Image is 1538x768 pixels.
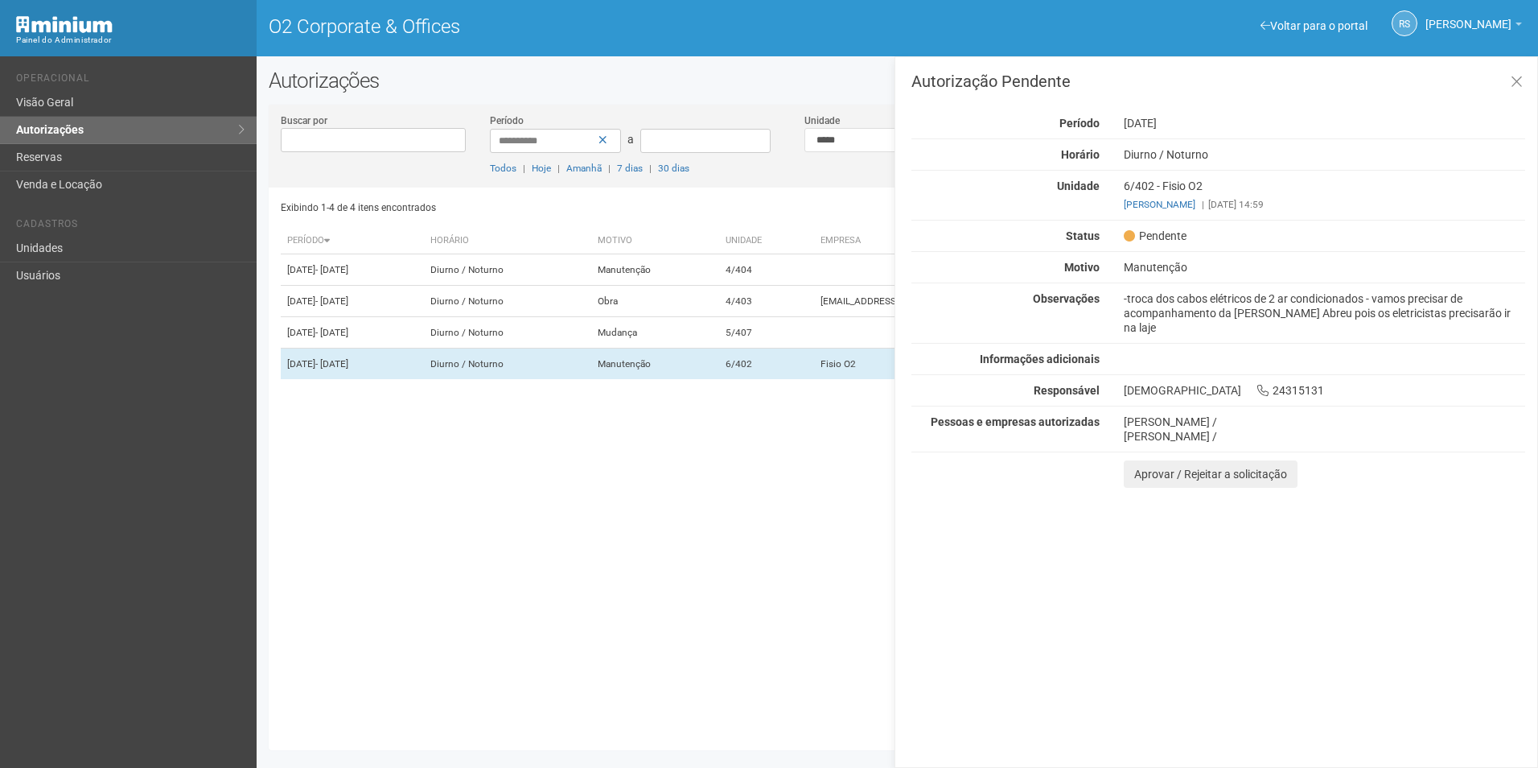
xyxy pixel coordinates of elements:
strong: Informações adicionais [980,353,1100,365]
strong: Responsável [1034,384,1100,397]
td: Diurno / Noturno [424,286,591,317]
th: Horário [424,228,591,254]
td: Diurno / Noturno [424,349,591,380]
span: | [557,163,560,174]
a: 7 dias [617,163,643,174]
th: Unidade [719,228,814,254]
th: Período [281,228,425,254]
img: Minium [16,16,113,33]
td: 4/403 [719,286,814,317]
th: Empresa [814,228,1129,254]
td: [DATE] [281,286,425,317]
a: [PERSON_NAME] [1124,199,1195,210]
div: Diurno / Noturno [1112,147,1537,162]
div: Exibindo 1-4 de 4 itens encontrados [281,196,892,220]
div: -troca dos cabos elétricos de 2 ar condicionados - vamos precisar de acompanhamento da [PERSON_NA... [1112,291,1537,335]
span: | [608,163,611,174]
td: Manutenção [591,349,719,380]
h3: Autorização Pendente [911,73,1525,89]
li: Operacional [16,72,245,89]
a: Hoje [532,163,551,174]
strong: Horário [1061,148,1100,161]
span: - [DATE] [315,327,348,338]
div: [PERSON_NAME] / [1124,429,1525,444]
td: [EMAIL_ADDRESS][DOMAIN_NAME] [814,286,1129,317]
div: 6/402 - Fisio O2 [1112,179,1537,212]
td: [DATE] [281,317,425,349]
span: | [1202,199,1204,210]
strong: Status [1066,229,1100,242]
span: a [627,133,634,146]
td: [DATE] [281,349,425,380]
span: - [DATE] [315,264,348,275]
label: Buscar por [281,114,327,128]
a: RS [1392,10,1417,36]
div: [PERSON_NAME] / [1124,415,1525,429]
td: Obra [591,286,719,317]
div: [DEMOGRAPHIC_DATA] 24315131 [1112,383,1537,398]
div: [DATE] 14:59 [1124,197,1525,212]
a: Todos [490,163,516,174]
h1: O2 Corporate & Offices [269,16,886,37]
label: Unidade [804,114,840,128]
div: Painel do Administrador [16,33,245,47]
span: Rayssa Soares Ribeiro [1425,2,1511,31]
strong: Unidade [1057,180,1100,192]
li: Cadastros [16,218,245,235]
th: Motivo [591,228,719,254]
span: - [DATE] [315,358,348,370]
h2: Autorizações [269,68,1526,93]
a: 30 dias [658,163,689,174]
div: [DATE] [1112,116,1537,130]
button: Aprovar / Rejeitar a solicitação [1124,460,1297,488]
td: Mudança [591,317,719,349]
span: | [523,163,525,174]
div: Manutenção [1112,260,1537,275]
td: Manutenção [591,254,719,286]
label: Período [490,114,524,128]
span: Pendente [1124,229,1186,243]
td: Diurno / Noturno [424,254,591,286]
td: 4/404 [719,254,814,286]
strong: Observações [1033,292,1100,305]
span: | [649,163,652,174]
strong: Motivo [1064,261,1100,274]
td: Fisio O2 [814,349,1129,380]
strong: Período [1059,117,1100,130]
td: Diurno / Noturno [424,317,591,349]
td: 6/402 [719,349,814,380]
td: 5/407 [719,317,814,349]
a: Amanhã [566,163,602,174]
strong: Pessoas e empresas autorizadas [931,415,1100,428]
a: [PERSON_NAME] [1425,20,1522,33]
a: Voltar para o portal [1260,19,1367,32]
span: - [DATE] [315,295,348,307]
td: [DATE] [281,254,425,286]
